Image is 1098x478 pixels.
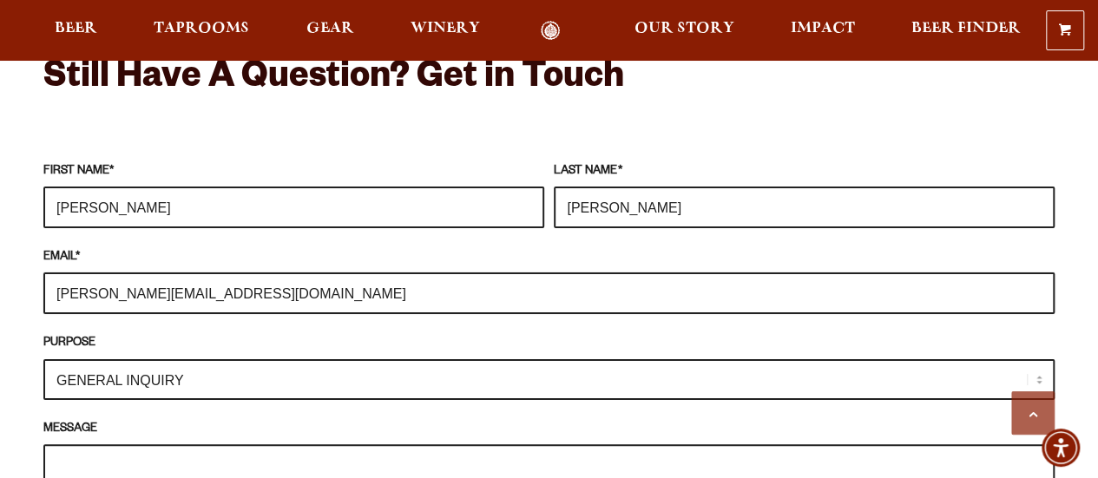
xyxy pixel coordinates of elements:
abbr: required [76,251,80,263]
a: Gear [295,21,365,41]
label: EMAIL [43,247,1055,266]
label: MESSAGE [43,419,1055,438]
span: Impact [791,22,855,36]
label: LAST NAME [554,161,1055,180]
span: Taprooms [154,22,249,36]
span: Beer Finder [911,22,1021,36]
a: Odell Home [518,21,583,41]
abbr: required [617,165,621,177]
a: Beer Finder [900,21,1032,41]
span: Winery [411,22,480,36]
div: Accessibility Menu [1042,429,1080,467]
abbr: required [109,165,114,177]
a: Impact [779,21,866,41]
label: PURPOSE [43,333,1055,352]
a: Beer [43,21,108,41]
span: Gear [306,22,354,36]
span: Our Story [634,22,734,36]
a: Scroll to top [1011,391,1055,435]
h2: Still Have A Question? Get in Touch [43,58,1055,100]
span: Beer [55,22,97,36]
a: Winery [399,21,491,41]
label: FIRST NAME [43,161,544,180]
a: Our Story [623,21,746,41]
a: Taprooms [142,21,260,41]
